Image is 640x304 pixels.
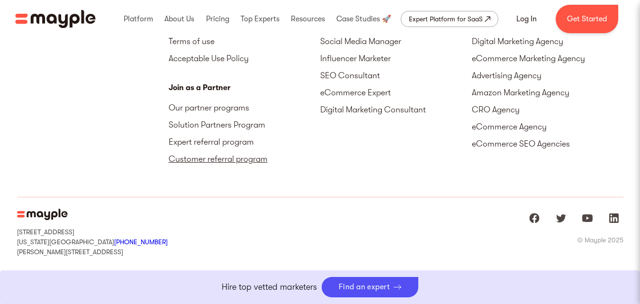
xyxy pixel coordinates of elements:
[339,283,390,292] div: Find an expert
[529,212,540,224] img: facebook logo
[17,228,168,256] div: [STREET_ADDRESS] [US_STATE][GEOGRAPHIC_DATA] [PERSON_NAME][STREET_ADDRESS]
[320,33,472,50] a: Social Media Manager
[409,13,483,25] div: Expert Platform for SaaS
[555,212,567,224] img: twitter logo
[472,84,623,101] a: Amazon Marketing Agency
[582,212,593,224] img: youtube logo
[525,209,544,228] a: Mayple at Facebook
[238,4,282,34] div: Top Experts
[15,10,96,28] a: home
[169,150,320,167] a: Customer referral program
[288,4,327,34] div: Resources
[169,33,320,50] a: Terms of use
[472,50,623,67] a: eCommerce Marketing Agency
[320,50,472,67] a: Influencer Marketer
[320,101,472,118] a: Digital Marketing Consultant
[114,238,168,246] a: [PHONE_NUMBER]
[169,116,320,133] a: Solution Partners Program
[472,67,623,84] a: Advertising Agency
[472,118,623,135] a: eCommerce Agency
[472,33,623,50] a: Digital Marketing Agency
[320,67,472,84] a: SEO Consultant
[204,4,232,34] div: Pricing
[551,209,570,228] a: Mayple at Twitter
[505,8,548,30] a: Log In
[169,99,320,116] a: Our partner programs
[608,212,620,224] img: linkedIn
[121,4,155,34] div: Platform
[169,50,320,67] a: Acceptable Use Policy
[401,11,498,27] a: Expert Platform for SaaS
[15,10,96,28] img: Mayple logo
[222,281,317,294] p: Hire top vetted marketers
[169,82,320,93] div: Join as a Partner
[578,209,597,228] a: Mayple at Youtube
[577,235,623,245] div: © Mayple 2025
[17,209,68,220] img: Mayple Logo
[169,133,320,150] a: Expert referral program
[162,4,197,34] div: About Us
[556,5,618,33] a: Get Started
[320,84,472,101] a: eCommerce Expert
[472,135,623,152] a: eCommerce SEO Agencies
[604,209,623,228] a: Mayple at LinkedIn
[472,101,623,118] a: CRO Agency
